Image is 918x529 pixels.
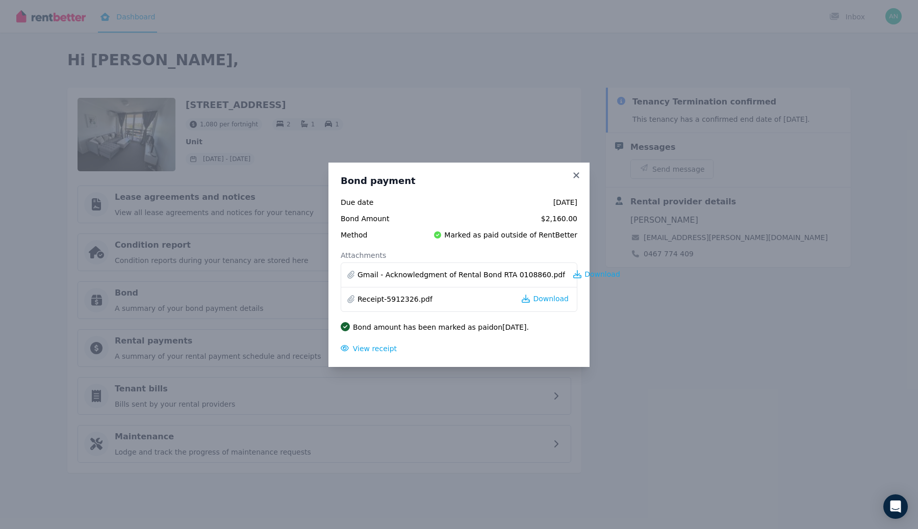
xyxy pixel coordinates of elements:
[584,269,620,279] span: Download
[341,250,577,260] dt: Attachments
[522,294,569,304] a: Download
[533,294,569,304] span: Download
[341,175,577,187] h3: Bond payment
[444,230,577,240] span: Marked as paid outside of RentBetter
[358,294,432,304] a: Receipt-5912326.pdf
[418,214,577,224] span: $2,160.00
[883,494,908,519] div: Open Intercom Messenger
[341,343,397,354] button: View receipt
[418,197,577,207] span: [DATE]
[341,214,412,224] span: Bond Amount
[341,197,412,207] span: Due date
[353,322,529,332] p: Bond amount has been marked as paid on [DATE] .
[341,230,412,240] span: Method
[573,269,620,279] a: Download
[353,345,397,353] span: View receipt
[358,270,565,280] a: Gmail - Acknowledgment of Rental Bond RTA 0108860.pdf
